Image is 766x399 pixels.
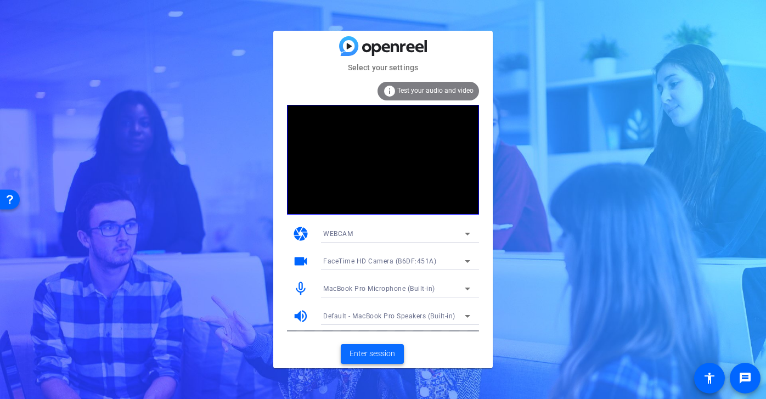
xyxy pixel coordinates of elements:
[292,308,309,324] mat-icon: volume_up
[323,285,435,293] span: MacBook Pro Microphone (Built-in)
[292,253,309,269] mat-icon: videocam
[292,280,309,297] mat-icon: mic_none
[703,372,716,385] mat-icon: accessibility
[339,36,427,55] img: blue-gradient.svg
[739,372,752,385] mat-icon: message
[323,312,455,320] span: Default - MacBook Pro Speakers (Built-in)
[350,348,395,359] span: Enter session
[292,226,309,242] mat-icon: camera
[383,85,396,98] mat-icon: info
[323,257,436,265] span: FaceTime HD Camera (B6DF:451A)
[341,344,404,364] button: Enter session
[273,61,493,74] mat-card-subtitle: Select your settings
[323,230,353,238] span: WEBCAM
[397,87,474,94] span: Test your audio and video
